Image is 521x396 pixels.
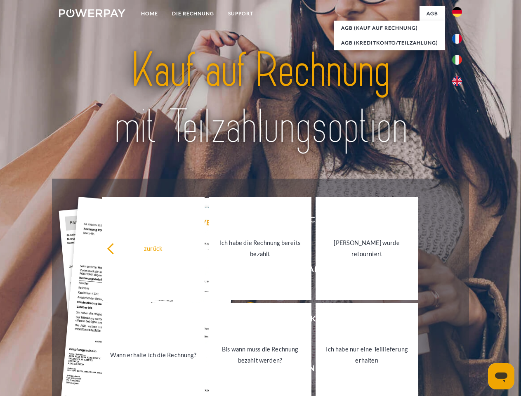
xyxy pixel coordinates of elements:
img: de [452,7,462,17]
img: title-powerpay_de.svg [79,40,442,158]
div: Ich habe nur eine Teillieferung erhalten [321,344,413,366]
a: SUPPORT [221,6,260,21]
img: it [452,55,462,65]
img: fr [452,34,462,44]
a: DIE RECHNUNG [165,6,221,21]
a: AGB (Kreditkonto/Teilzahlung) [334,35,445,50]
a: AGB (Kauf auf Rechnung) [334,21,445,35]
img: en [452,76,462,86]
a: agb [420,6,445,21]
img: logo-powerpay-white.svg [59,9,125,17]
div: Ich habe die Rechnung bereits bezahlt [214,237,306,259]
iframe: Schaltfläche zum Öffnen des Messaging-Fensters [488,363,514,389]
div: Wann erhalte ich die Rechnung? [107,349,200,360]
a: Home [134,6,165,21]
div: zurück [107,243,200,254]
div: Bis wann muss die Rechnung bezahlt werden? [214,344,306,366]
div: [PERSON_NAME] wurde retourniert [321,237,413,259]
